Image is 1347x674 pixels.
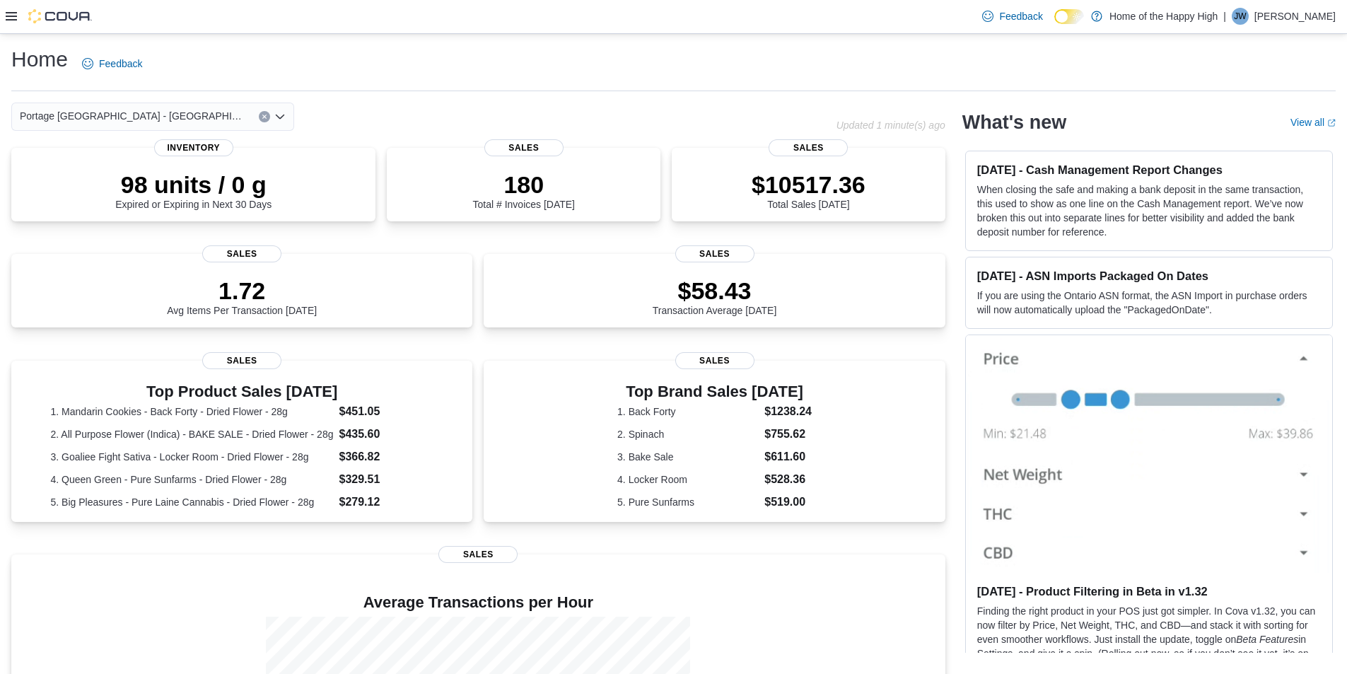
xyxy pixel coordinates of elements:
[1234,8,1246,25] span: JW
[752,170,865,210] div: Total Sales [DATE]
[76,50,148,78] a: Feedback
[1236,634,1298,645] em: Beta Features
[28,9,92,23] img: Cova
[977,182,1321,239] p: When closing the safe and making a bank deposit in the same transaction, this used to show as one...
[274,111,286,122] button: Open list of options
[977,584,1321,598] h3: [DATE] - Product Filtering in Beta in v1.32
[51,472,334,487] dt: 4. Queen Green - Pure Sunfarms - Dried Flower - 28g
[752,170,865,199] p: $10517.36
[1254,8,1336,25] p: [PERSON_NAME]
[1327,119,1336,127] svg: External link
[202,352,281,369] span: Sales
[473,170,575,210] div: Total # Invoices [DATE]
[115,170,272,210] div: Expired or Expiring in Next 30 Days
[764,494,812,511] dd: $519.00
[20,108,245,124] span: Portage [GEOGRAPHIC_DATA] - [GEOGRAPHIC_DATA] - Fire & Flower
[99,57,142,71] span: Feedback
[977,289,1321,317] p: If you are using the Ontario ASN format, the ASN Import in purchase orders will now automatically...
[653,277,777,305] p: $58.43
[473,170,575,199] p: 180
[764,448,812,465] dd: $611.60
[167,277,317,316] div: Avg Items Per Transaction [DATE]
[259,111,270,122] button: Clear input
[617,427,759,441] dt: 2. Spinach
[977,269,1321,283] h3: [DATE] - ASN Imports Packaged On Dates
[339,403,433,420] dd: $451.05
[976,2,1048,30] a: Feedback
[764,426,812,443] dd: $755.62
[999,9,1042,23] span: Feedback
[23,594,934,611] h4: Average Transactions per Hour
[836,120,945,131] p: Updated 1 minute(s) ago
[764,471,812,488] dd: $528.36
[339,448,433,465] dd: $366.82
[617,472,759,487] dt: 4. Locker Room
[617,383,812,400] h3: Top Brand Sales [DATE]
[977,163,1321,177] h3: [DATE] - Cash Management Report Changes
[438,546,518,563] span: Sales
[1109,8,1218,25] p: Home of the Happy High
[675,245,754,262] span: Sales
[617,495,759,509] dt: 5. Pure Sunfarms
[764,403,812,420] dd: $1238.24
[167,277,317,305] p: 1.72
[1223,8,1226,25] p: |
[11,45,68,74] h1: Home
[51,450,334,464] dt: 3. Goaliee Fight Sativa - Locker Room - Dried Flower - 28g
[339,426,433,443] dd: $435.60
[675,352,754,369] span: Sales
[617,450,759,464] dt: 3. Bake Sale
[1054,9,1084,24] input: Dark Mode
[51,383,433,400] h3: Top Product Sales [DATE]
[962,111,1066,134] h2: What's new
[1290,117,1336,128] a: View allExternal link
[115,170,272,199] p: 98 units / 0 g
[51,427,334,441] dt: 2. All Purpose Flower (Indica) - BAKE SALE - Dried Flower - 28g
[51,495,334,509] dt: 5. Big Pleasures - Pure Laine Cannabis - Dried Flower - 28g
[202,245,281,262] span: Sales
[1054,24,1055,25] span: Dark Mode
[339,494,433,511] dd: $279.12
[1232,8,1249,25] div: Jolene West
[653,277,777,316] div: Transaction Average [DATE]
[769,139,848,156] span: Sales
[339,471,433,488] dd: $329.51
[617,405,759,419] dt: 1. Back Forty
[51,405,334,419] dt: 1. Mandarin Cookies - Back Forty - Dried Flower - 28g
[154,139,233,156] span: Inventory
[484,139,564,156] span: Sales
